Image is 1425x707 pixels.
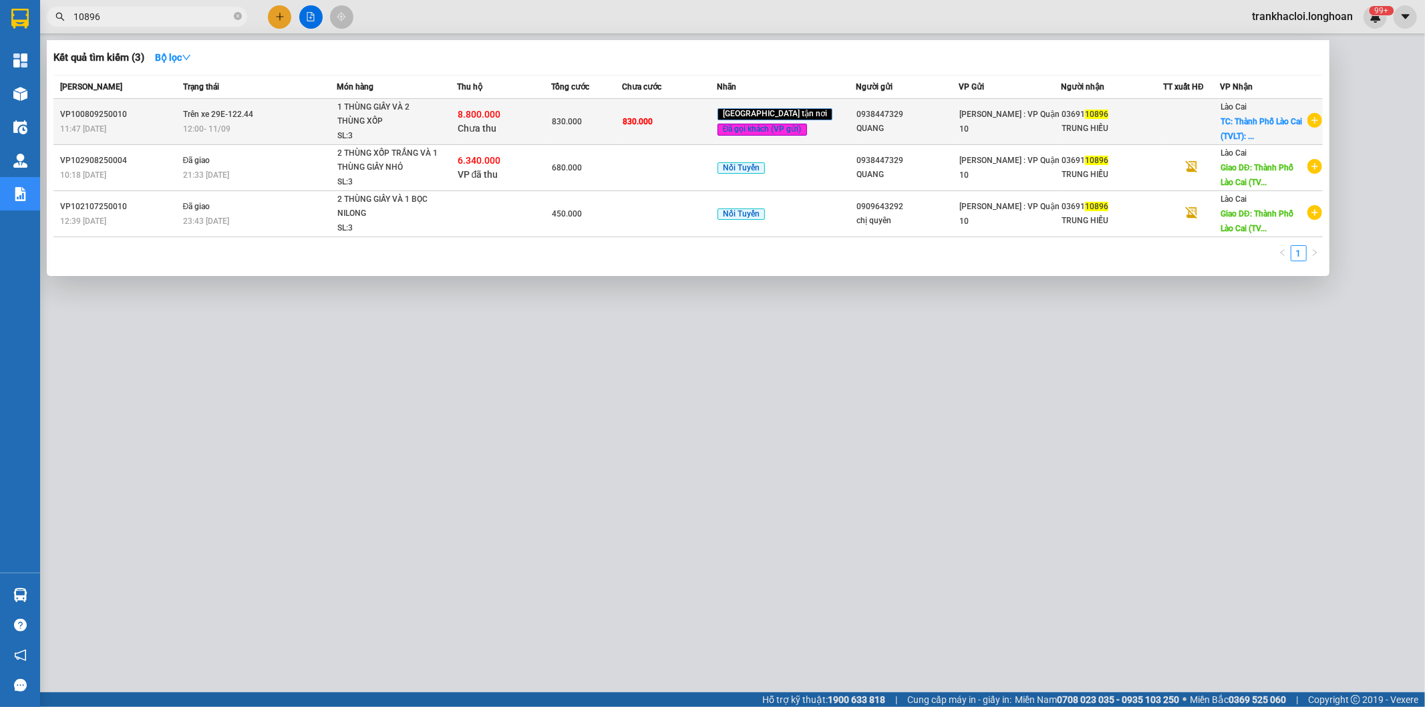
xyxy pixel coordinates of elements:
[457,82,482,92] span: Thu hộ
[959,202,1060,226] span: [PERSON_NAME] : VP Quận 10
[1279,249,1287,257] span: left
[337,129,438,144] div: SL: 3
[337,175,438,190] div: SL: 3
[1221,102,1247,112] span: Lào Cai
[552,209,582,219] span: 450.000
[458,169,498,180] span: VP đã thu
[60,154,179,168] div: VP102908250004
[1062,122,1162,136] div: TRUNG HIẾU
[144,47,202,68] button: Bộ lọcdown
[1061,82,1104,92] span: Người nhận
[623,117,653,126] span: 830.000
[1291,246,1306,261] a: 1
[1307,159,1322,174] span: plus-circle
[60,200,179,214] div: VP102107250010
[13,87,27,101] img: warehouse-icon
[1085,156,1108,165] span: 10896
[458,123,496,134] span: Chưa thu
[458,109,500,120] span: 8.800.000
[14,649,27,662] span: notification
[14,619,27,631] span: question-circle
[622,82,661,92] span: Chưa cước
[55,12,65,21] span: search
[1221,148,1247,158] span: Lào Cai
[60,170,106,180] span: 10:18 [DATE]
[552,163,582,172] span: 680.000
[60,108,179,122] div: VP100809250010
[337,192,438,221] div: 2 THÙNG GIẤY VÀ 1 BỌC NILONG
[1163,82,1204,92] span: TT xuất HĐ
[53,51,144,65] h3: Kết quả tìm kiếm ( 3 )
[718,108,832,120] span: [GEOGRAPHIC_DATA] tận nơi
[1311,249,1319,257] span: right
[857,168,958,182] div: QUANG
[1307,113,1322,128] span: plus-circle
[1062,154,1162,168] div: 03691
[1275,245,1291,261] li: Previous Page
[13,187,27,201] img: solution-icon
[155,52,191,63] strong: Bộ lọc
[182,53,191,62] span: down
[857,200,958,214] div: 0909643292
[1085,202,1108,211] span: 10896
[1220,82,1253,92] span: VP Nhận
[1221,209,1293,233] span: Giao DĐ: Thành Phố Lào Cai (TV...
[337,100,438,129] div: 1 THÙNG GIẤY VÀ 2 THÙNG XỐP
[1307,245,1323,261] button: right
[183,202,210,211] span: Đã giao
[1062,108,1162,122] div: 03691
[337,221,438,236] div: SL: 3
[13,120,27,134] img: warehouse-icon
[13,53,27,67] img: dashboard-icon
[234,11,242,23] span: close-circle
[959,156,1060,180] span: [PERSON_NAME] : VP Quận 10
[959,110,1060,134] span: [PERSON_NAME] : VP Quận 10
[14,679,27,692] span: message
[1221,117,1302,141] span: TC: Thành Phố Lào Cai (TVLT): ...
[183,156,210,165] span: Đã giao
[1307,205,1322,220] span: plus-circle
[1221,194,1247,204] span: Lào Cai
[183,124,230,134] span: 12:00 - 11/09
[60,217,106,226] span: 12:39 [DATE]
[11,9,29,29] img: logo-vxr
[1275,245,1291,261] button: left
[1085,110,1108,119] span: 10896
[857,122,958,136] div: QUANG
[73,9,231,24] input: Tìm tên, số ĐT hoặc mã đơn
[857,108,958,122] div: 0938447329
[183,110,253,119] span: Trên xe 29E-122.44
[183,82,219,92] span: Trạng thái
[1291,245,1307,261] li: 1
[234,12,242,20] span: close-circle
[183,170,229,180] span: 21:33 [DATE]
[718,162,765,174] span: Nối Tuyến
[552,117,582,126] span: 830.000
[458,155,500,166] span: 6.340.000
[959,82,984,92] span: VP Gửi
[1062,214,1162,228] div: TRUNG HIẾU
[1062,200,1162,214] div: 03691
[337,82,373,92] span: Món hàng
[13,154,27,168] img: warehouse-icon
[337,146,438,175] div: 2 THÙNG XỐP TRẮNG VÀ 1 THÙNG GIẤY NHỎ
[1307,245,1323,261] li: Next Page
[13,588,27,602] img: warehouse-icon
[857,154,958,168] div: 0938447329
[856,82,893,92] span: Người gửi
[60,124,106,134] span: 11:47 [DATE]
[1221,163,1293,187] span: Giao DĐ: Thành Phố Lào Cai (TV...
[718,208,765,221] span: Nối Tuyến
[718,124,807,136] span: Đã gọi khách (VP gửi)
[717,82,736,92] span: Nhãn
[1062,168,1162,182] div: TRUNG HIẾU
[551,82,589,92] span: Tổng cước
[183,217,229,226] span: 23:43 [DATE]
[857,214,958,228] div: chị quyên
[60,82,122,92] span: [PERSON_NAME]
